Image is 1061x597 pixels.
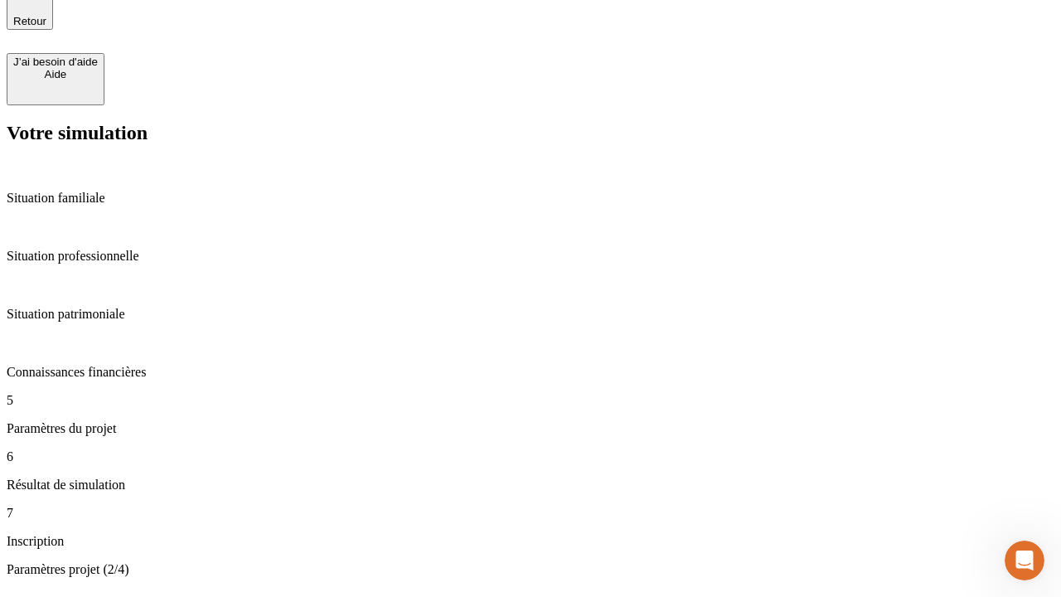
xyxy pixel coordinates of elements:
[7,506,1054,521] p: 7
[7,534,1054,549] p: Inscription
[13,68,98,80] div: Aide
[13,15,46,27] span: Retour
[13,56,98,68] div: J’ai besoin d'aide
[7,393,1054,408] p: 5
[7,562,1054,577] p: Paramètres projet (2/4)
[7,421,1054,436] p: Paramètres du projet
[7,449,1054,464] p: 6
[7,191,1054,206] p: Situation familiale
[7,478,1054,493] p: Résultat de simulation
[7,122,1054,144] h2: Votre simulation
[7,307,1054,322] p: Situation patrimoniale
[1005,541,1044,580] iframe: Intercom live chat
[7,53,104,105] button: J’ai besoin d'aideAide
[7,365,1054,380] p: Connaissances financières
[7,249,1054,264] p: Situation professionnelle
